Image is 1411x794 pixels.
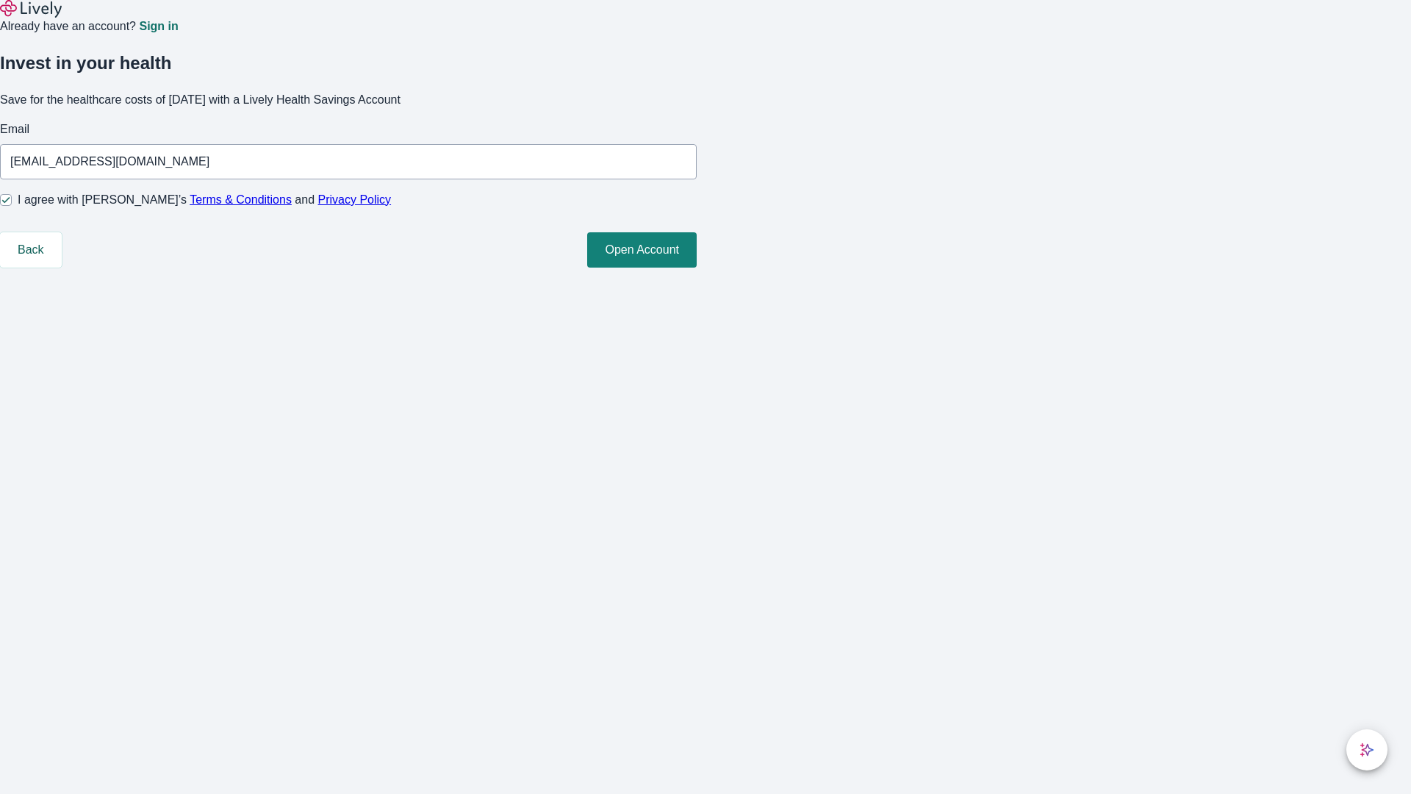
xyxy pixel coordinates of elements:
a: Terms & Conditions [190,193,292,206]
svg: Lively AI Assistant [1360,743,1374,757]
a: Privacy Policy [318,193,392,206]
span: I agree with [PERSON_NAME]’s and [18,191,391,209]
a: Sign in [139,21,178,32]
button: Open Account [587,232,697,268]
button: chat [1346,729,1387,770]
